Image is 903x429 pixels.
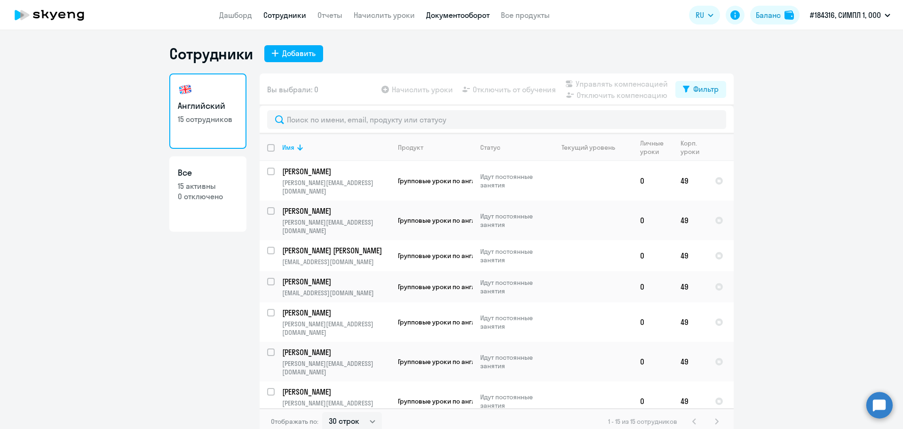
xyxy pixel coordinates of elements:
[282,308,390,318] a: [PERSON_NAME]
[673,161,707,201] td: 49
[282,387,388,397] p: [PERSON_NAME]
[282,143,390,152] div: Имя
[675,81,726,98] button: Фильтр
[480,247,545,264] p: Идут постоянные занятия
[398,216,567,225] span: Групповые уроки по английскому языку для взрослых
[271,417,318,426] span: Отображать по:
[169,73,246,149] a: Английский15 сотрудников
[673,240,707,271] td: 49
[169,44,253,63] h1: Сотрудники
[398,318,567,326] span: Групповые уроки по английскому языку для взрослых
[398,177,567,185] span: Групповые уроки по английскому языку для взрослых
[480,172,545,189] p: Идут постоянные занятия
[282,399,390,416] p: [PERSON_NAME][EMAIL_ADDRESS][DOMAIN_NAME]
[750,6,800,24] button: Балансbalance
[178,167,238,179] h3: Все
[784,10,794,20] img: balance
[282,178,390,195] p: [PERSON_NAME][EMAIL_ADDRESS][DOMAIN_NAME]
[633,240,673,271] td: 0
[633,161,673,201] td: 0
[264,45,323,62] button: Добавить
[673,342,707,381] td: 49
[178,114,238,124] p: 15 сотрудников
[673,302,707,342] td: 49
[689,6,720,24] button: RU
[398,283,567,291] span: Групповые уроки по английскому языку для взрослых
[633,342,673,381] td: 0
[354,10,415,20] a: Начислить уроки
[633,271,673,302] td: 0
[426,10,490,20] a: Документооборот
[681,139,707,156] div: Корп. уроки
[480,212,545,229] p: Идут постоянные занятия
[480,393,545,410] p: Идут постоянные занятия
[608,417,677,426] span: 1 - 15 из 15 сотрудников
[810,9,881,21] p: #184316, СИМПЛ 1, ООО
[673,201,707,240] td: 49
[282,347,388,357] p: [PERSON_NAME]
[673,381,707,421] td: 49
[398,251,567,260] span: Групповые уроки по английскому языку для взрослых
[398,397,567,405] span: Групповые уроки по английскому языку для взрослых
[178,191,238,202] p: 0 отключено
[282,258,390,266] p: [EMAIL_ADDRESS][DOMAIN_NAME]
[282,387,390,397] a: [PERSON_NAME]
[178,181,238,191] p: 15 активны
[640,139,673,156] div: Личные уроки
[282,276,388,287] p: [PERSON_NAME]
[282,245,390,256] a: [PERSON_NAME] [PERSON_NAME]
[398,143,472,152] div: Продукт
[480,143,500,152] div: Статус
[282,166,388,177] p: [PERSON_NAME]
[282,206,390,216] a: [PERSON_NAME]
[480,353,545,370] p: Идут постоянные занятия
[681,139,701,156] div: Корп. уроки
[282,143,294,152] div: Имя
[317,10,342,20] a: Отчеты
[693,83,719,95] div: Фильтр
[480,314,545,331] p: Идут постоянные занятия
[282,218,390,235] p: [PERSON_NAME][EMAIL_ADDRESS][DOMAIN_NAME]
[169,156,246,232] a: Все15 активны0 отключено
[805,4,895,26] button: #184316, СИМПЛ 1, ООО
[553,143,632,152] div: Текущий уровень
[480,278,545,295] p: Идут постоянные занятия
[696,9,704,21] span: RU
[219,10,252,20] a: Дашборд
[633,381,673,421] td: 0
[267,84,318,95] span: Вы выбрали: 0
[480,143,545,152] div: Статус
[282,347,390,357] a: [PERSON_NAME]
[501,10,550,20] a: Все продукты
[282,359,390,376] p: [PERSON_NAME][EMAIL_ADDRESS][DOMAIN_NAME]
[282,289,390,297] p: [EMAIL_ADDRESS][DOMAIN_NAME]
[398,357,567,366] span: Групповые уроки по английскому языку для взрослых
[282,308,388,318] p: [PERSON_NAME]
[282,48,316,59] div: Добавить
[178,82,193,97] img: english
[398,143,423,152] div: Продукт
[673,271,707,302] td: 49
[282,245,388,256] p: [PERSON_NAME] [PERSON_NAME]
[633,201,673,240] td: 0
[633,302,673,342] td: 0
[756,9,781,21] div: Баланс
[282,320,390,337] p: [PERSON_NAME][EMAIL_ADDRESS][DOMAIN_NAME]
[562,143,615,152] div: Текущий уровень
[282,166,390,177] a: [PERSON_NAME]
[178,100,238,112] h3: Английский
[282,206,388,216] p: [PERSON_NAME]
[640,139,666,156] div: Личные уроки
[267,110,726,129] input: Поиск по имени, email, продукту или статусу
[263,10,306,20] a: Сотрудники
[282,276,390,287] a: [PERSON_NAME]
